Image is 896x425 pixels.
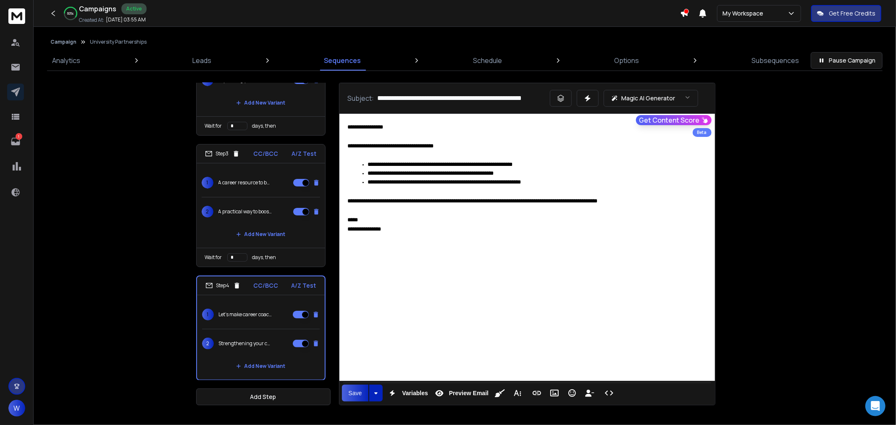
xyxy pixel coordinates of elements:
p: CC/BCC [254,281,279,290]
p: Subsequences [751,55,799,66]
a: Options [610,50,644,71]
div: Step 3 [205,150,240,157]
button: Code View [601,385,617,401]
button: Emoticons [564,385,580,401]
button: Add Step [196,388,331,405]
p: days, then [252,254,276,261]
p: Wait for [205,254,222,261]
button: Insert Unsubscribe Link [582,385,598,401]
p: Wait for [205,123,222,129]
button: Clean HTML [492,385,508,401]
a: Sequences [319,50,366,71]
div: Active [121,3,147,14]
p: Strengthening your career support for students and alumni [219,340,273,347]
span: Variables [400,390,430,397]
button: Add New Variant [229,226,292,243]
p: Schedule [473,55,502,66]
div: Beta [693,128,712,137]
p: Magic AI Generator [622,94,675,102]
button: Add New Variant [229,358,292,375]
span: 2 [202,338,214,349]
button: Save [342,385,369,401]
a: Analytics [47,50,85,71]
p: 60 % [68,11,74,16]
a: Leads [187,50,216,71]
p: University Partnerships [90,39,147,45]
p: My Workspace [723,9,767,18]
li: Step4CC/BCCA/Z Test1Let’s make career coaching accessible for your students2Strengthening your ca... [196,275,326,380]
span: 1 [202,177,213,189]
button: W [8,400,25,417]
p: CC/BCC [253,150,278,158]
p: Let’s make career coaching accessible for your students [219,311,273,318]
span: 2 [202,206,213,218]
p: days, then [252,123,276,129]
span: Preview Email [447,390,490,397]
div: Open Intercom Messenger [865,396,885,416]
p: Subject: [348,93,374,103]
a: Schedule [468,50,507,71]
p: A practical way to boost student career outcomes [218,208,272,215]
p: A/Z Test [292,281,316,290]
button: Add New Variant [229,94,292,111]
button: Preview Email [431,385,490,401]
p: Analytics [52,55,80,66]
button: More Text [510,385,526,401]
div: Step 4 [205,282,241,289]
p: [DATE] 03:55 AM [106,16,146,23]
button: Magic AI Generator [604,90,698,107]
p: Created At: [79,17,104,24]
button: Insert Image (Ctrl+P) [547,385,562,401]
p: Leads [192,55,211,66]
p: Sequences [324,55,361,66]
button: Pause Campaign [811,52,883,69]
button: Insert Link (Ctrl+K) [529,385,545,401]
p: Options [615,55,639,66]
li: Step3CC/BCCA/Z Test1A career resource to boost student success2A practical way to boost student c... [196,144,326,267]
button: Get Content Score [636,115,712,125]
h1: Campaigns [79,4,116,14]
button: Campaign [50,39,76,45]
p: A career resource to boost student success [218,179,272,186]
a: Subsequences [746,50,804,71]
p: Get Free Credits [829,9,875,18]
span: 1 [202,309,214,320]
a: 1 [7,133,24,150]
button: Get Free Credits [811,5,881,22]
p: 1 [16,133,22,140]
p: A/Z Test [292,150,317,158]
button: Variables [384,385,430,401]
